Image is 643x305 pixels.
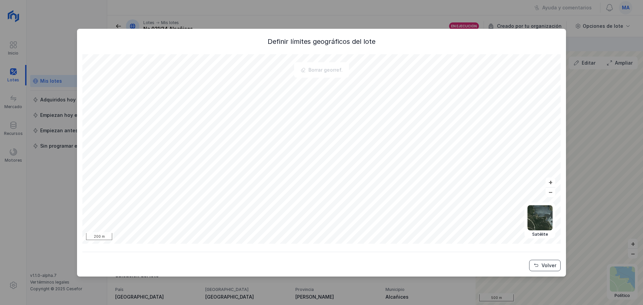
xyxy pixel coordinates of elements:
[527,232,553,237] div: Satélite
[546,177,555,187] button: +
[542,262,556,269] div: Volver
[82,37,561,46] div: Definir límites geográficos del lote
[529,260,561,271] button: Volver
[546,187,555,197] button: –
[527,205,553,230] img: satellite.webp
